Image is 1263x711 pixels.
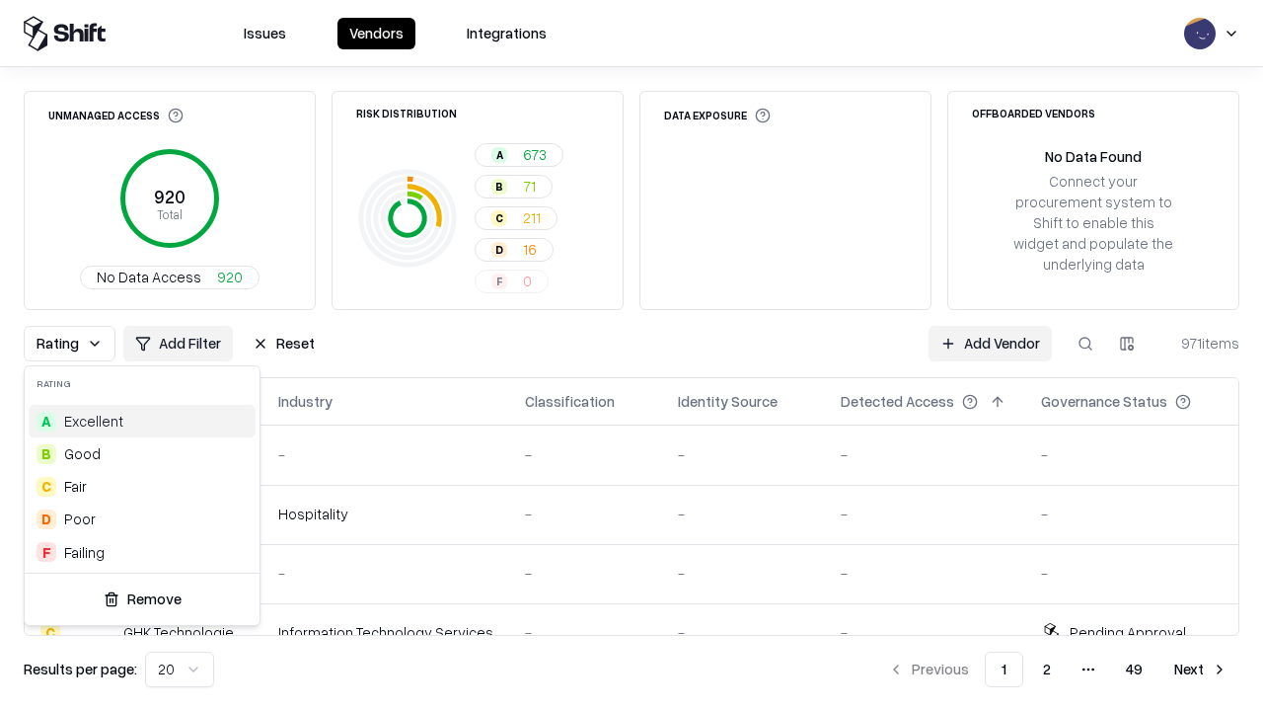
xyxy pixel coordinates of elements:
div: Failing [64,542,105,563]
div: B [37,444,56,464]
span: Fair [64,476,87,497]
div: D [37,510,56,529]
div: Suggestions [25,401,260,573]
div: A [37,412,56,432]
div: Poor [64,509,96,529]
span: Excellent [64,411,123,432]
button: Remove [33,582,252,617]
div: F [37,542,56,562]
span: Good [64,443,101,464]
div: Rating [25,366,260,401]
div: C [37,477,56,497]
